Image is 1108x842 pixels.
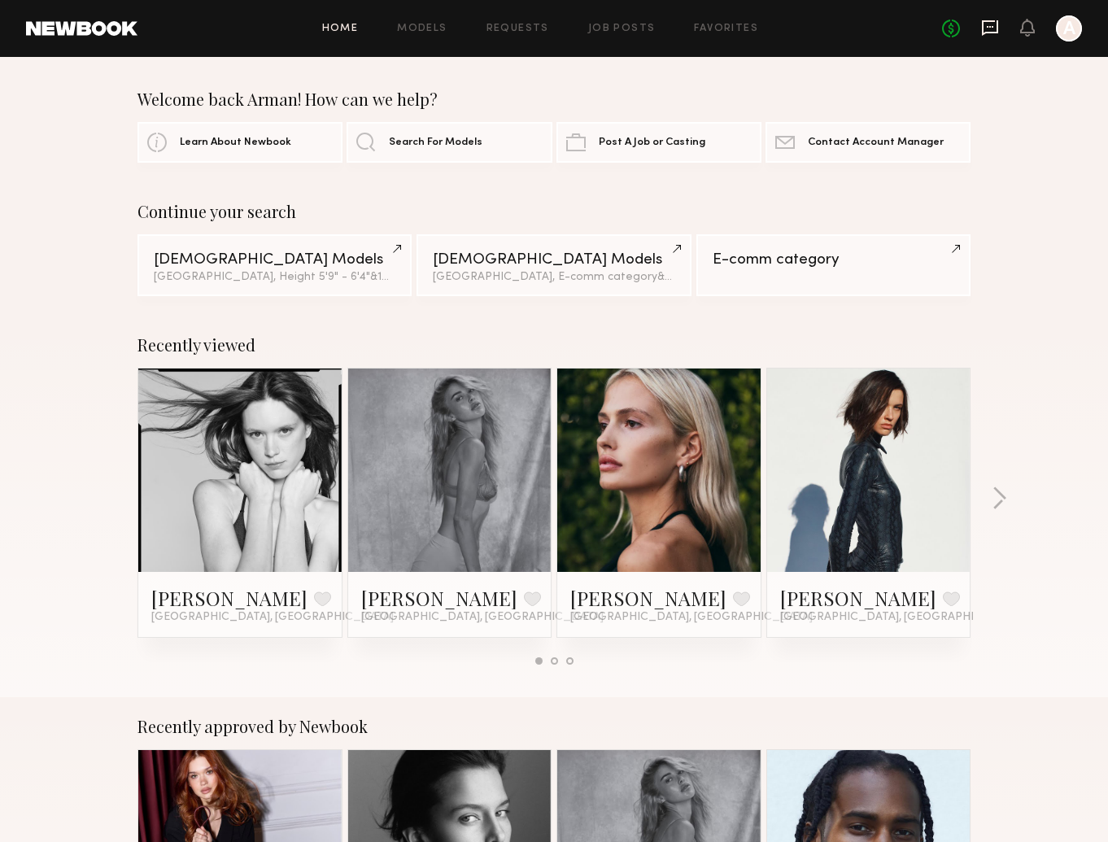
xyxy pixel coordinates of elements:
[137,234,412,296] a: [DEMOGRAPHIC_DATA] Models[GEOGRAPHIC_DATA], Height 5'9" - 6'4"&1other filter
[137,89,971,109] div: Welcome back Arman! How can we help?
[417,234,691,296] a: [DEMOGRAPHIC_DATA] Models[GEOGRAPHIC_DATA], E-comm category&2other filters
[808,137,944,148] span: Contact Account Manager
[151,611,394,624] span: [GEOGRAPHIC_DATA], [GEOGRAPHIC_DATA]
[694,24,758,34] a: Favorites
[780,611,1023,624] span: [GEOGRAPHIC_DATA], [GEOGRAPHIC_DATA]
[766,122,971,163] a: Contact Account Manager
[137,717,971,736] div: Recently approved by Newbook
[486,24,549,34] a: Requests
[713,252,954,268] div: E-comm category
[361,611,604,624] span: [GEOGRAPHIC_DATA], [GEOGRAPHIC_DATA]
[570,611,813,624] span: [GEOGRAPHIC_DATA], [GEOGRAPHIC_DATA]
[322,24,359,34] a: Home
[433,252,674,268] div: [DEMOGRAPHIC_DATA] Models
[361,585,517,611] a: [PERSON_NAME]
[780,585,936,611] a: [PERSON_NAME]
[137,122,342,163] a: Learn About Newbook
[347,122,552,163] a: Search For Models
[1056,15,1082,41] a: A
[397,24,447,34] a: Models
[657,272,735,282] span: & 2 other filter s
[570,585,726,611] a: [PERSON_NAME]
[154,252,395,268] div: [DEMOGRAPHIC_DATA] Models
[154,272,395,283] div: [GEOGRAPHIC_DATA], Height 5'9" - 6'4"
[389,137,482,148] span: Search For Models
[370,272,440,282] span: & 1 other filter
[151,585,308,611] a: [PERSON_NAME]
[556,122,761,163] a: Post A Job or Casting
[137,335,971,355] div: Recently viewed
[180,137,291,148] span: Learn About Newbook
[433,272,674,283] div: [GEOGRAPHIC_DATA], E-comm category
[599,137,705,148] span: Post A Job or Casting
[137,202,971,221] div: Continue your search
[696,234,971,296] a: E-comm category
[588,24,656,34] a: Job Posts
